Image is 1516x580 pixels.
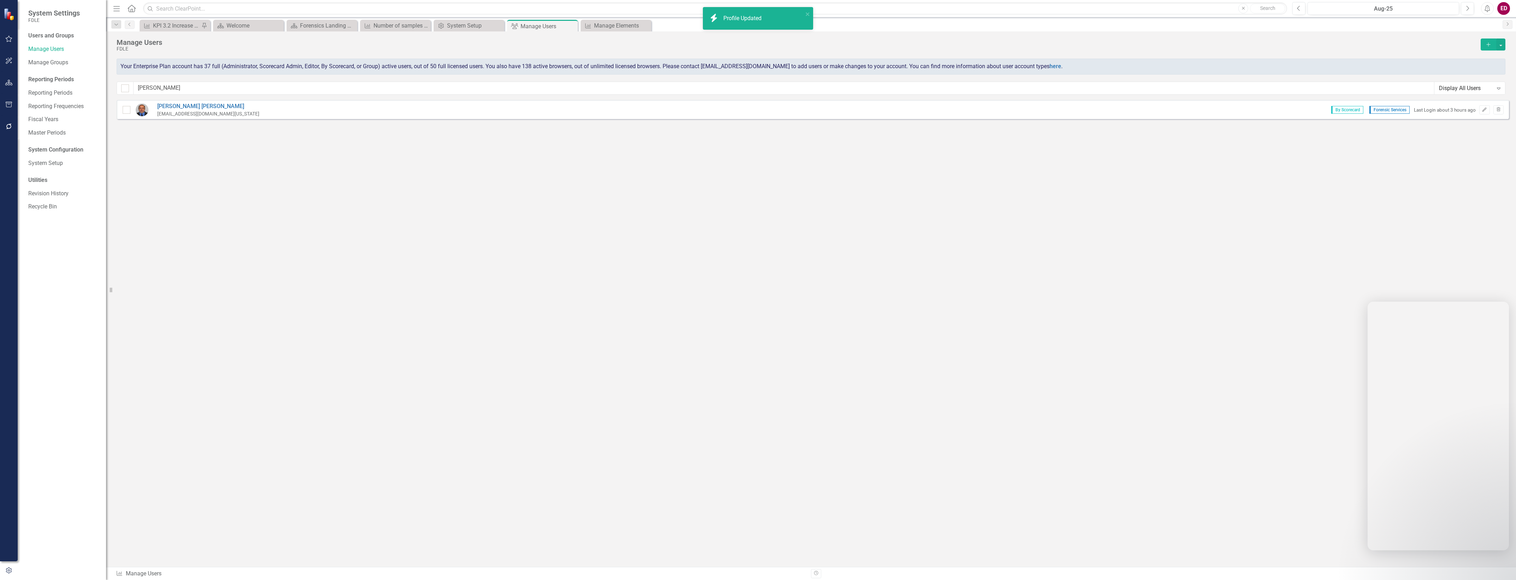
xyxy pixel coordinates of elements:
div: Utilities [28,176,99,184]
div: Users and Groups [28,32,99,40]
a: Manage Elements [582,21,650,30]
div: Manage Users [117,39,1477,46]
div: Manage Users [521,22,576,31]
div: System Configuration [28,146,99,154]
a: Manage Users [28,45,99,53]
div: [EMAIL_ADDRESS][DOMAIN_NAME][US_STATE] [157,111,259,117]
div: Aug-25 [1310,5,1457,13]
div: Profile Updated [723,14,763,23]
span: System Settings [28,9,80,17]
div: KPI 3.2 Increase the number of specialized High-Liability Training courses per year to internal a... [153,21,200,30]
input: Filter Users... [133,82,1434,95]
button: Aug-25 [1308,2,1459,15]
img: ClearPoint Strategy [4,8,16,20]
a: Manage Groups [28,59,99,67]
small: FDLE [28,17,80,23]
a: Recycle Bin [28,203,99,211]
img: Chris Hendry [136,103,148,116]
a: [PERSON_NAME] [PERSON_NAME] [157,102,259,111]
a: Reporting Frequencies [28,102,99,111]
a: Master Periods [28,129,99,137]
a: Forensics Landing Page [288,21,356,30]
a: Number of samples added in DNA Database [362,21,429,30]
div: Forensics Landing Page [300,21,356,30]
div: Manage Elements [594,21,650,30]
span: By Scorecard [1331,106,1363,114]
a: Fiscal Years [28,116,99,124]
div: Manage Users [116,570,806,578]
div: Welcome [227,21,282,30]
iframe: Intercom live chat [1492,556,1509,573]
div: Reporting Periods [28,76,99,84]
div: Number of samples added in DNA Database [374,21,429,30]
div: Last Login about 3 hours ago [1414,107,1476,113]
iframe: Intercom live chat [1368,302,1509,550]
a: Reporting Periods [28,89,99,97]
div: FDLE [117,46,1477,52]
button: ED [1497,2,1510,15]
span: Search [1260,5,1275,11]
a: here [1050,63,1061,70]
button: Search [1250,4,1285,13]
a: Revision History [28,190,99,198]
span: Your Enterprise Plan account has 37 full (Administrator, Scorecard Admin, Editor, By Scorecard, o... [121,63,1063,70]
div: Display All Users [1439,84,1493,92]
a: System Setup [28,159,99,167]
a: System Setup [435,21,503,30]
a: KPI 3.2 Increase the number of specialized High-Liability Training courses per year to internal a... [141,21,200,30]
input: Search ClearPoint... [143,2,1287,15]
span: Forensic Services [1369,106,1410,114]
div: System Setup [447,21,503,30]
button: close [805,10,810,18]
a: Welcome [215,21,282,30]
